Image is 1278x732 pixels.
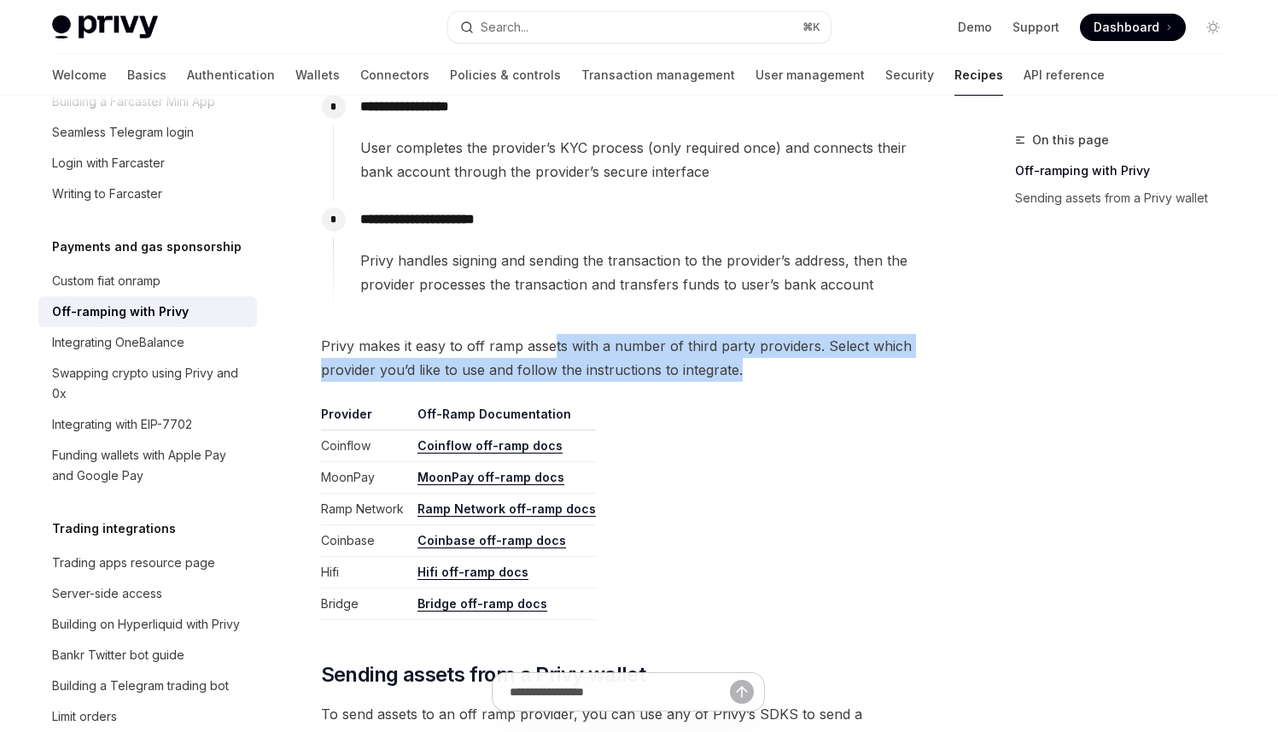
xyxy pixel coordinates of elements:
[38,117,257,148] a: Seamless Telegram login
[417,438,563,454] a: Coinflow off-ramp docs
[581,55,735,96] a: Transaction management
[38,148,257,179] a: Login with Farcaster
[38,578,257,609] a: Server-side access
[38,179,257,209] a: Writing to Farcaster
[52,302,189,322] div: Off-ramping with Privy
[38,327,257,358] a: Integrating OneBalance
[321,557,411,589] td: Hifi
[321,589,411,620] td: Bridge
[1015,157,1240,184] a: Off-ramping with Privy
[52,614,240,635] div: Building on Hyperliquid with Privy
[38,440,257,491] a: Funding wallets with Apple Pay and Google Pay
[450,55,561,96] a: Policies & controls
[1080,14,1186,41] a: Dashboard
[1024,55,1105,96] a: API reference
[52,445,247,486] div: Funding wallets with Apple Pay and Google Pay
[321,494,411,525] td: Ramp Network
[52,518,176,539] h5: Trading integrations
[411,406,596,430] th: Off-Ramp Documentation
[52,15,158,39] img: light logo
[417,565,528,580] a: Hifi off-ramp docs
[1199,14,1227,41] button: Toggle dark mode
[52,122,194,143] div: Seamless Telegram login
[756,55,865,96] a: User management
[38,701,257,732] a: Limit orders
[52,645,184,665] div: Bankr Twitter bot guide
[360,55,429,96] a: Connectors
[481,17,528,38] div: Search...
[321,462,411,494] td: MoonPay
[127,55,166,96] a: Basics
[417,501,596,517] a: Ramp Network off-ramp docs
[52,676,229,696] div: Building a Telegram trading bot
[1012,19,1059,36] a: Support
[321,334,937,382] span: Privy makes it easy to off ramp assets with a number of third party providers. Select which provi...
[52,414,192,435] div: Integrating with EIP-7702
[52,363,247,404] div: Swapping crypto using Privy and 0x
[38,358,257,409] a: Swapping crypto using Privy and 0x
[1015,184,1240,212] a: Sending assets from a Privy wallet
[38,296,257,327] a: Off-ramping with Privy
[417,470,564,485] a: MoonPay off-ramp docs
[360,136,936,184] span: User completes the provider’s KYC process (only required once) and connects their bank account th...
[38,409,257,440] a: Integrating with EIP-7702
[360,249,936,296] span: Privy handles signing and sending the transaction to the provider’s address, then the provider pr...
[954,55,1003,96] a: Recipes
[38,609,257,640] a: Building on Hyperliquid with Privy
[52,706,117,727] div: Limit orders
[321,430,411,462] td: Coinflow
[52,184,162,204] div: Writing to Farcaster
[52,583,162,604] div: Server-side access
[52,237,242,257] h5: Payments and gas sponsorship
[38,548,257,578] a: Trading apps resource page
[1032,130,1109,150] span: On this page
[321,406,411,430] th: Provider
[295,55,340,96] a: Wallets
[802,20,820,34] span: ⌘ K
[52,271,160,291] div: Custom fiat onramp
[52,553,215,573] div: Trading apps resource page
[417,596,547,612] a: Bridge off-ramp docs
[38,671,257,701] a: Building a Telegram trading bot
[730,680,754,704] button: Send message
[38,640,257,671] a: Bankr Twitter bot guide
[448,12,831,43] button: Search...⌘K
[52,332,184,353] div: Integrating OneBalance
[52,55,107,96] a: Welcome
[38,266,257,296] a: Custom fiat onramp
[417,533,566,548] a: Coinbase off-ramp docs
[885,55,934,96] a: Security
[321,525,411,557] td: Coinbase
[187,55,275,96] a: Authentication
[321,661,646,688] span: Sending assets from a Privy wallet
[958,19,992,36] a: Demo
[1094,19,1159,36] span: Dashboard
[52,153,165,173] div: Login with Farcaster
